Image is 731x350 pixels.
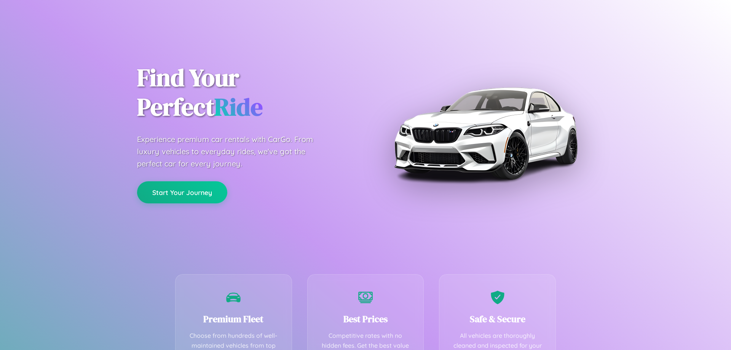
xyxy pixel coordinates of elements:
[137,133,327,170] p: Experience premium car rentals with CarGo. From luxury vehicles to everyday rides, we've got the ...
[187,313,280,325] h3: Premium Fleet
[137,63,354,122] h1: Find Your Perfect
[319,313,412,325] h3: Best Prices
[137,181,227,203] button: Start Your Journey
[390,38,581,229] img: Premium BMW car rental vehicle
[451,313,544,325] h3: Safe & Secure
[214,90,263,123] span: Ride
